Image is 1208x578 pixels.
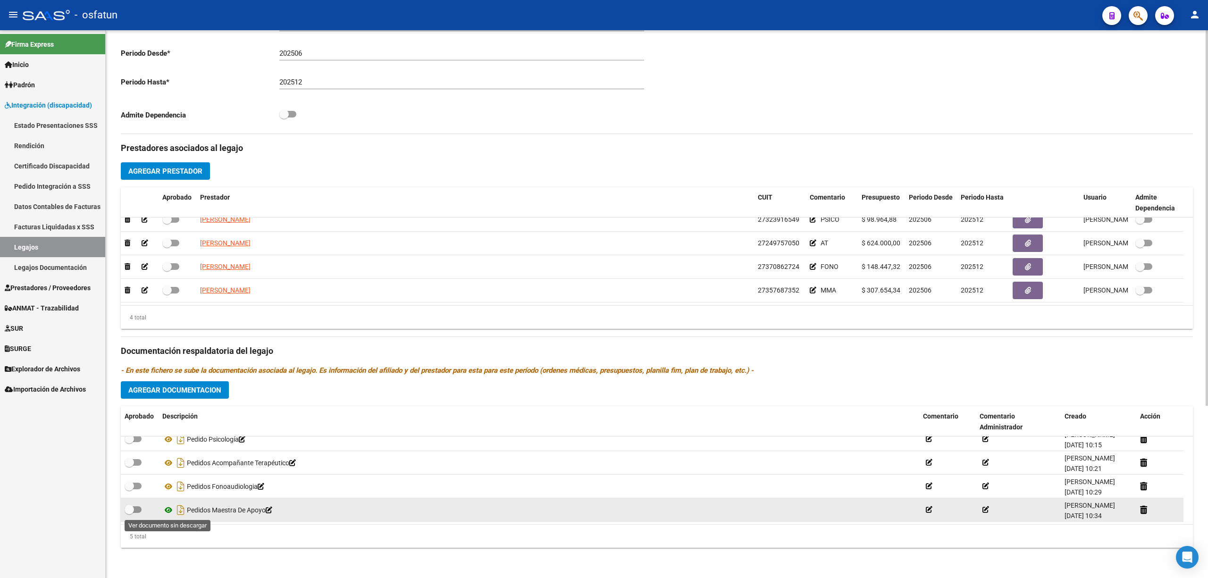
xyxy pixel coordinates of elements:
span: $ 98.964,88 [862,216,897,223]
span: Acción [1140,412,1160,420]
p: Admite Dependencia [121,110,279,120]
h3: Prestadores asociados al legajo [121,142,1193,155]
datatable-header-cell: Comentario [919,406,976,437]
span: Agregar Prestador [128,167,202,176]
datatable-header-cell: Prestador [196,187,754,218]
span: AT [821,239,828,247]
datatable-header-cell: Presupuesto [858,187,905,218]
span: 202512 [961,286,983,294]
div: Pedido Psicología [162,432,915,447]
span: Comentario [810,193,845,201]
span: PSICO [821,216,839,223]
span: [PERSON_NAME] [200,216,251,223]
span: Comentario Administrador [980,412,1023,431]
i: Descargar documento [175,432,187,447]
span: Creado [1065,412,1086,420]
span: Aprobado [125,412,154,420]
span: Admite Dependencia [1135,193,1175,212]
datatable-header-cell: CUIT [754,187,806,218]
div: Pedidos Maestra De Apoyo [162,503,915,518]
span: Presupuesto [862,193,900,201]
span: $ 307.654,34 [862,286,900,294]
span: [PERSON_NAME] [DATE] [1083,239,1158,247]
span: Prestador [200,193,230,201]
div: 5 total [121,531,146,542]
span: MMA [821,286,836,294]
span: $ 148.447,32 [862,263,900,270]
span: Periodo Desde [909,193,953,201]
button: Agregar Documentacion [121,381,229,399]
datatable-header-cell: Aprobado [121,406,159,437]
span: 202506 [909,239,931,247]
span: [PERSON_NAME] [1065,454,1115,462]
i: Descargar documento [175,479,187,494]
span: Agregar Documentacion [128,386,221,394]
span: - osfatun [75,5,117,25]
span: [DATE] 10:15 [1065,441,1102,449]
datatable-header-cell: Admite Dependencia [1132,187,1183,218]
span: [PERSON_NAME] [200,286,251,294]
span: [DATE] 10:29 [1065,488,1102,496]
div: Pedidos Fonoaudiologia [162,479,915,494]
button: Agregar Prestador [121,162,210,180]
span: 27323916549 [758,216,799,223]
span: [PERSON_NAME] [1065,478,1115,486]
datatable-header-cell: Periodo Desde [905,187,957,218]
span: 27370862724 [758,263,799,270]
h3: Documentación respaldatoria del legajo [121,344,1193,358]
span: 27357687352 [758,286,799,294]
span: SUR [5,323,23,334]
datatable-header-cell: Comentario Administrador [976,406,1061,437]
span: ANMAT - Trazabilidad [5,303,79,313]
span: Prestadores / Proveedores [5,283,91,293]
span: 27249757050 [758,239,799,247]
span: SURGE [5,343,31,354]
span: CUIT [758,193,772,201]
span: [DATE] 10:34 [1065,512,1102,519]
i: Descargar documento [175,503,187,518]
span: [PERSON_NAME] [1065,431,1115,438]
span: Integración (discapacidad) [5,100,92,110]
span: Padrón [5,80,35,90]
i: Descargar documento [175,455,187,470]
span: Inicio [5,59,29,70]
span: FONO [821,263,839,270]
div: 4 total [121,312,146,323]
span: 202506 [909,263,931,270]
span: 202506 [909,216,931,223]
span: Periodo Hasta [961,193,1004,201]
div: Pedidos Acompañante Terapéutico [162,455,915,470]
span: [PERSON_NAME] [200,263,251,270]
div: Open Intercom Messenger [1176,546,1199,569]
datatable-header-cell: Descripción [159,406,919,437]
datatable-header-cell: Comentario [806,187,858,218]
i: - En este fichero se sube la documentación asociada al legajo. Es información del afiliado y del ... [121,366,754,375]
span: [PERSON_NAME] [200,239,251,247]
span: [PERSON_NAME] [1065,502,1115,509]
datatable-header-cell: Creado [1061,406,1136,437]
mat-icon: person [1189,9,1200,20]
p: Periodo Hasta [121,77,279,87]
datatable-header-cell: Acción [1136,406,1183,437]
span: [PERSON_NAME] [DATE] [1083,263,1158,270]
mat-icon: menu [8,9,19,20]
datatable-header-cell: Aprobado [159,187,196,218]
span: Comentario [923,412,958,420]
datatable-header-cell: Periodo Hasta [957,187,1009,218]
datatable-header-cell: Usuario [1080,187,1132,218]
p: Periodo Desde [121,48,279,59]
span: 202512 [961,263,983,270]
span: 202512 [961,216,983,223]
span: Usuario [1083,193,1107,201]
span: Descripción [162,412,198,420]
span: 202506 [909,286,931,294]
span: Explorador de Archivos [5,364,80,374]
span: Importación de Archivos [5,384,86,394]
span: [DATE] 10:21 [1065,465,1102,472]
span: [PERSON_NAME] [DATE] [1083,216,1158,223]
span: [PERSON_NAME] [DATE] [1083,286,1158,294]
span: 202512 [961,239,983,247]
span: Aprobado [162,193,192,201]
span: Firma Express [5,39,54,50]
span: $ 624.000,00 [862,239,900,247]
